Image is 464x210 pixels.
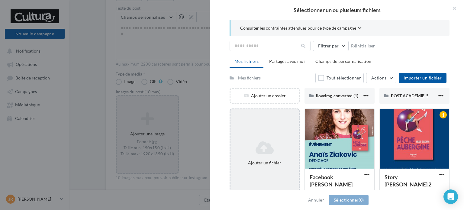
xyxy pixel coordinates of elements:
[385,174,431,188] span: Story Anaïs Ziakovic 2
[313,41,349,51] button: Filtrer par
[315,59,371,64] span: Champs de personnalisation
[240,25,356,31] span: Consulter les contraintes attendues pour ce type de campagne
[233,160,296,166] div: Ajouter un fichier
[349,42,378,50] button: Réinitialiser
[443,189,458,204] div: Open Intercom Messenger
[359,197,364,202] span: (0)
[238,75,261,81] div: Mes fichiers
[315,73,364,83] button: Tout sélectionner
[310,189,369,195] div: Format d'image: jpg
[220,7,454,13] h2: Sélectionner un ou plusieurs fichiers
[316,93,358,98] span: iloveimg-converted (1)
[399,73,446,83] button: Importer un fichier
[269,59,305,64] span: Partagés avec moi
[366,73,396,83] button: Actions
[240,25,362,32] button: Consulter les contraintes attendues pour ce type de campagne
[310,174,353,188] span: Facebook Anaïs Ziakovic
[230,93,299,99] div: Ajouter un dossier
[371,75,386,80] span: Actions
[391,93,428,98] span: POST ACADEMIE !!
[385,189,444,195] div: Format d'image: jpg
[306,196,327,204] button: Annuler
[329,195,369,205] button: Sélectionner(0)
[404,75,442,80] span: Importer un fichier
[234,59,259,64] span: Mes fichiers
